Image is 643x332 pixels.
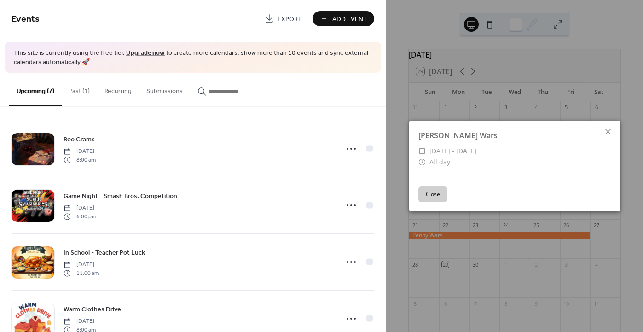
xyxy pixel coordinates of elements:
span: [DATE] [64,204,96,212]
span: In School - Teacher Pot Luck [64,248,145,258]
div: ​ [418,157,426,168]
a: Game Night - Smash Bros. Competition [64,191,177,201]
span: 11:00 am [64,269,99,277]
span: Events [12,10,40,28]
span: Add Event [332,14,367,24]
div: [PERSON_NAME] Wars [409,130,620,141]
span: This site is currently using the free tier. to create more calendars, show more than 10 events an... [14,49,372,67]
span: 8:00 am [64,156,96,164]
button: Past (1) [62,73,97,105]
span: [DATE] - [DATE] [429,146,477,157]
span: [DATE] [64,147,96,156]
button: Recurring [97,73,139,105]
button: Close [418,186,447,202]
a: Upgrade now [126,47,165,59]
button: Add Event [313,11,374,26]
a: Export [258,11,309,26]
span: All day [429,157,450,168]
button: Upcoming (7) [9,73,62,106]
span: Warm Clothes Drive [64,305,121,315]
span: [DATE] [64,317,96,326]
span: Game Night - Smash Bros. Competition [64,192,177,201]
a: In School - Teacher Pot Luck [64,247,145,258]
span: Export [278,14,302,24]
span: 6:00 pm [64,212,96,221]
a: Boo Grams [64,134,95,145]
a: Warm Clothes Drive [64,304,121,315]
span: Boo Grams [64,135,95,145]
div: ​ [418,146,426,157]
button: Submissions [139,73,190,105]
span: [DATE] [64,261,99,269]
